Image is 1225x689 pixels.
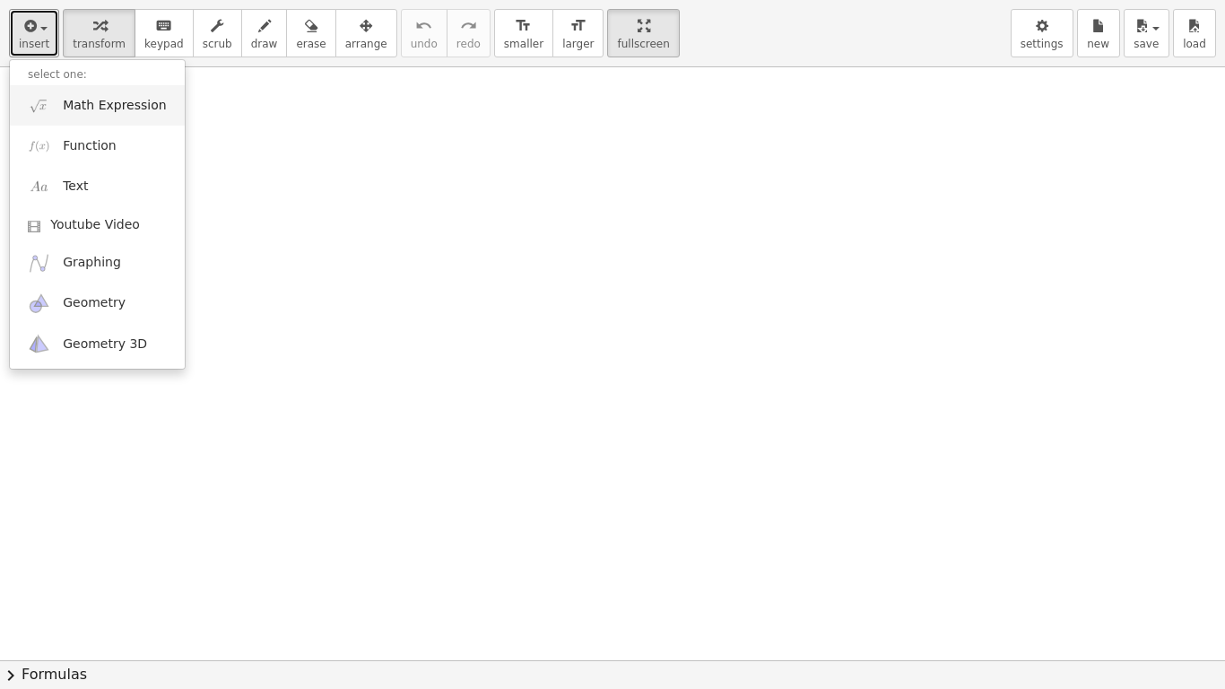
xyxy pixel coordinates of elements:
[1021,38,1064,50] span: settings
[617,38,669,50] span: fullscreen
[401,9,447,57] button: undoundo
[9,9,59,57] button: insert
[155,15,172,37] i: keyboard
[251,38,278,50] span: draw
[1124,9,1169,57] button: save
[562,38,594,50] span: larger
[335,9,397,57] button: arrange
[607,9,679,57] button: fullscreen
[63,336,147,353] span: Geometry 3D
[28,94,50,117] img: sqrt_x.png
[411,38,438,50] span: undo
[28,176,50,198] img: Aa.png
[10,85,185,126] a: Math Expression
[415,15,432,37] i: undo
[286,9,335,57] button: erase
[28,252,50,275] img: ggb-graphing.svg
[10,243,185,283] a: Graphing
[569,15,586,37] i: format_size
[447,9,491,57] button: redoredo
[552,9,604,57] button: format_sizelarger
[144,38,184,50] span: keypad
[345,38,387,50] span: arrange
[1077,9,1120,57] button: new
[63,97,166,115] span: Math Expression
[28,333,50,355] img: ggb-3d.svg
[1173,9,1216,57] button: load
[63,178,88,196] span: Text
[494,9,553,57] button: format_sizesmaller
[50,216,140,234] span: Youtube Video
[10,126,185,166] a: Function
[193,9,242,57] button: scrub
[63,294,126,312] span: Geometry
[135,9,194,57] button: keyboardkeypad
[19,38,49,50] span: insert
[456,38,481,50] span: redo
[10,324,185,364] a: Geometry 3D
[28,292,50,315] img: ggb-geometry.svg
[10,167,185,207] a: Text
[1183,38,1206,50] span: load
[241,9,288,57] button: draw
[1087,38,1109,50] span: new
[296,38,326,50] span: erase
[10,283,185,324] a: Geometry
[1011,9,1073,57] button: settings
[63,254,121,272] span: Graphing
[63,9,135,57] button: transform
[73,38,126,50] span: transform
[460,15,477,37] i: redo
[10,207,185,243] a: Youtube Video
[28,135,50,157] img: f_x.png
[515,15,532,37] i: format_size
[1134,38,1159,50] span: save
[10,65,185,85] li: select one:
[63,137,117,155] span: Function
[203,38,232,50] span: scrub
[504,38,543,50] span: smaller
